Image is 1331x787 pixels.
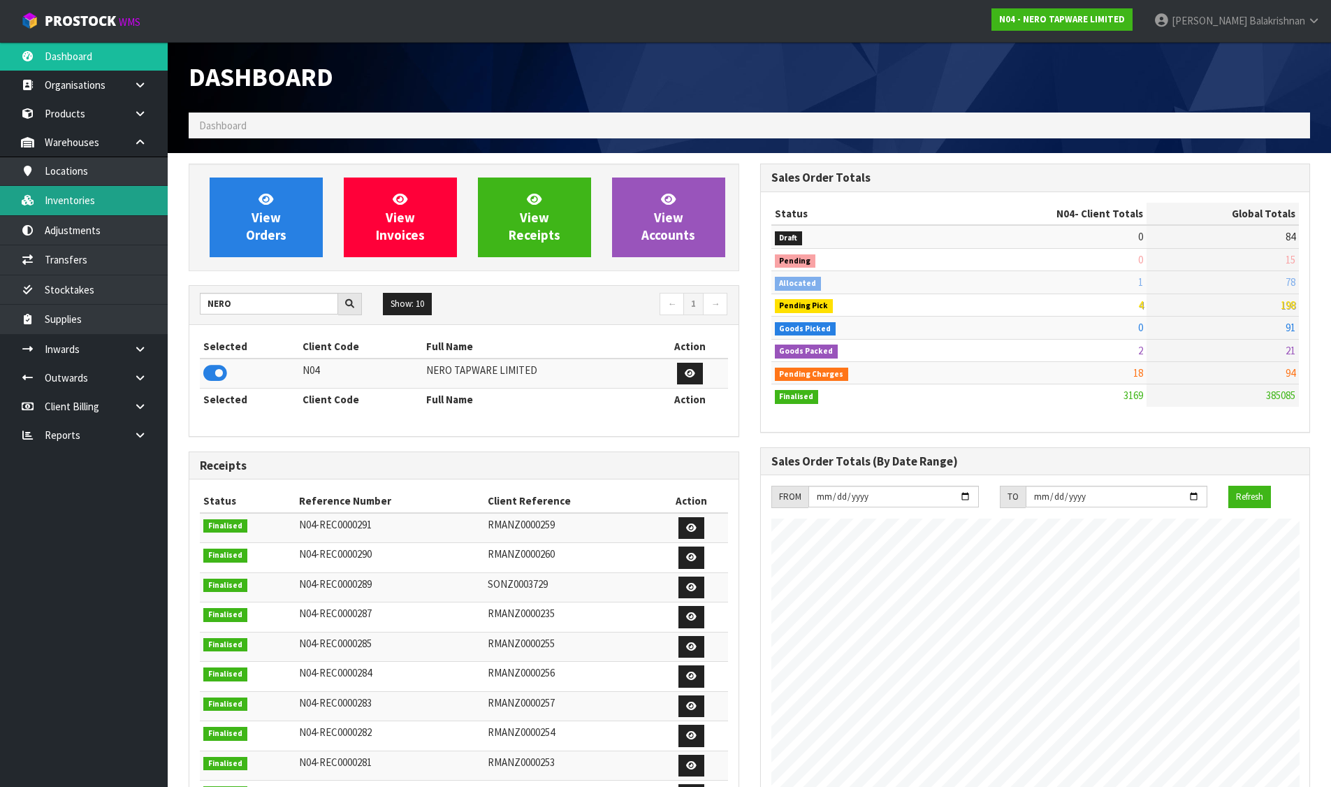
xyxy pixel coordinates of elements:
span: N04-REC0000281 [299,756,372,769]
th: Reference Number [296,490,483,512]
span: Draft [775,231,803,245]
th: Action [653,335,727,358]
strong: N04 - NERO TAPWARE LIMITED [999,13,1125,25]
span: 91 [1286,321,1295,334]
span: Goods Picked [775,322,836,336]
th: Client Code [299,335,423,358]
span: 78 [1286,275,1295,289]
small: WMS [119,15,140,29]
span: RMANZ0000254 [488,725,555,739]
a: ViewOrders [210,178,323,257]
button: Refresh [1228,486,1271,508]
th: Action [653,389,727,411]
span: N04-REC0000284 [299,666,372,679]
span: 21 [1286,344,1295,357]
span: N04-REC0000282 [299,725,372,739]
span: 0 [1138,321,1143,334]
span: 84 [1286,230,1295,243]
span: N04-REC0000289 [299,577,372,591]
a: → [703,293,727,315]
span: 385085 [1266,389,1295,402]
span: Pending [775,254,816,268]
span: Finalised [203,698,247,712]
a: ← [660,293,684,315]
span: RMANZ0000260 [488,547,555,561]
th: Global Totals [1147,203,1299,225]
span: N04-REC0000291 [299,518,372,531]
th: Selected [200,335,299,358]
span: [PERSON_NAME] [1172,14,1247,27]
span: N04-REC0000287 [299,607,372,620]
span: Finalised [203,519,247,533]
span: Finalised [203,579,247,593]
span: Dashboard [189,60,333,93]
img: cube-alt.png [21,12,38,29]
span: 1 [1138,275,1143,289]
span: 198 [1281,298,1295,312]
span: 15 [1286,253,1295,266]
span: SONZ0003729 [488,577,548,591]
span: Finalised [203,608,247,622]
span: 0 [1138,253,1143,266]
span: N04-REC0000285 [299,637,372,650]
span: View Receipts [509,191,560,243]
span: RMANZ0000235 [488,607,555,620]
span: Finalised [203,638,247,652]
span: Pending Pick [775,299,834,313]
span: N04-REC0000283 [299,696,372,709]
span: RMANZ0000259 [488,518,555,531]
td: N04 [299,359,423,389]
span: View Accounts [641,191,695,243]
span: RMANZ0000256 [488,666,555,679]
a: ViewReceipts [478,178,591,257]
nav: Page navigation [474,293,728,317]
span: Finalised [203,757,247,771]
span: 94 [1286,366,1295,380]
span: 4 [1138,298,1143,312]
th: Client Reference [484,490,655,512]
span: N04-REC0000290 [299,547,372,561]
a: N04 - NERO TAPWARE LIMITED [991,8,1133,31]
div: FROM [771,486,808,508]
h3: Receipts [200,459,728,472]
span: RMANZ0000253 [488,756,555,769]
th: Client Code [299,389,423,411]
span: Pending Charges [775,368,849,382]
span: Balakrishnan [1249,14,1305,27]
span: View Invoices [376,191,425,243]
span: 2 [1138,344,1143,357]
div: TO [1000,486,1026,508]
th: Status [771,203,945,225]
a: ViewAccounts [612,178,725,257]
td: NERO TAPWARE LIMITED [423,359,653,389]
input: Search clients [200,293,338,315]
span: Allocated [775,277,822,291]
th: Action [655,490,727,512]
span: Finalised [775,390,819,404]
span: View Orders [246,191,286,243]
span: 3169 [1123,389,1143,402]
th: Full Name [423,389,653,411]
span: RMANZ0000255 [488,637,555,650]
h3: Sales Order Totals [771,171,1300,185]
th: Full Name [423,335,653,358]
span: Goods Packed [775,345,838,359]
th: - Client Totals [945,203,1147,225]
span: 0 [1138,230,1143,243]
span: Finalised [203,727,247,741]
span: 18 [1133,366,1143,380]
th: Status [200,490,296,512]
span: Finalised [203,549,247,563]
span: RMANZ0000257 [488,696,555,709]
a: ViewInvoices [344,178,457,257]
span: N04 [1056,207,1075,220]
span: Finalised [203,667,247,681]
button: Show: 10 [383,293,432,315]
span: Dashboard [199,119,247,132]
span: ProStock [45,12,116,30]
a: 1 [683,293,704,315]
h3: Sales Order Totals (By Date Range) [771,455,1300,468]
th: Selected [200,389,299,411]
